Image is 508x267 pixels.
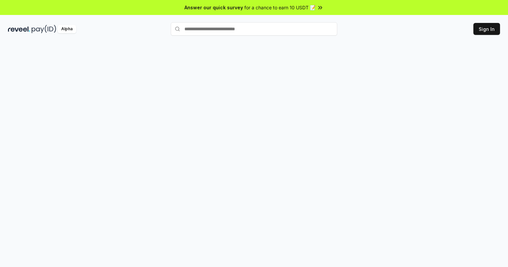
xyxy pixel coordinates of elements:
span: Answer our quick survey [184,4,243,11]
img: reveel_dark [8,25,30,33]
span: for a chance to earn 10 USDT 📝 [244,4,316,11]
div: Alpha [58,25,76,33]
button: Sign In [473,23,500,35]
img: pay_id [32,25,56,33]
